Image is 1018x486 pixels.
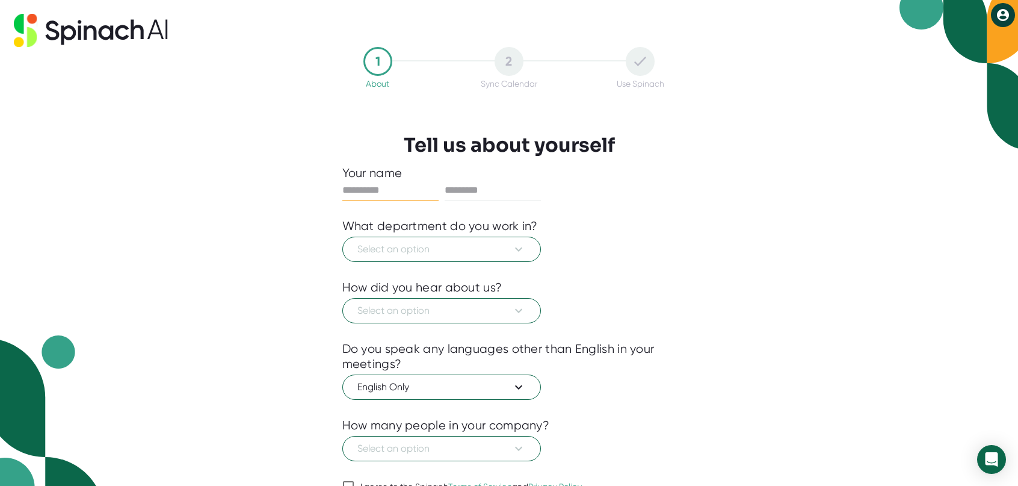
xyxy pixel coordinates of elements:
div: How did you hear about us? [342,280,502,295]
div: What department do you work in? [342,219,538,234]
div: Use Spinach [617,79,664,89]
div: Sync Calendar [481,79,537,89]
div: Your name [342,166,676,181]
button: English Only [342,375,541,400]
div: 2 [495,47,523,76]
h3: Tell us about yourself [404,134,615,157]
span: Select an option [357,304,526,318]
div: Do you speak any languages other than English in your meetings? [342,341,676,372]
div: 1 [363,47,392,76]
span: English Only [357,380,526,394]
button: Select an option [342,237,541,262]
div: About [366,79,389,89]
span: Select an option [357,242,526,257]
button: Select an option [342,436,541,461]
div: Open Intercom Messenger [977,445,1006,474]
button: Select an option [342,298,541,323]
div: How many people in your company? [342,418,550,433]
span: Select an option [357,441,526,456]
